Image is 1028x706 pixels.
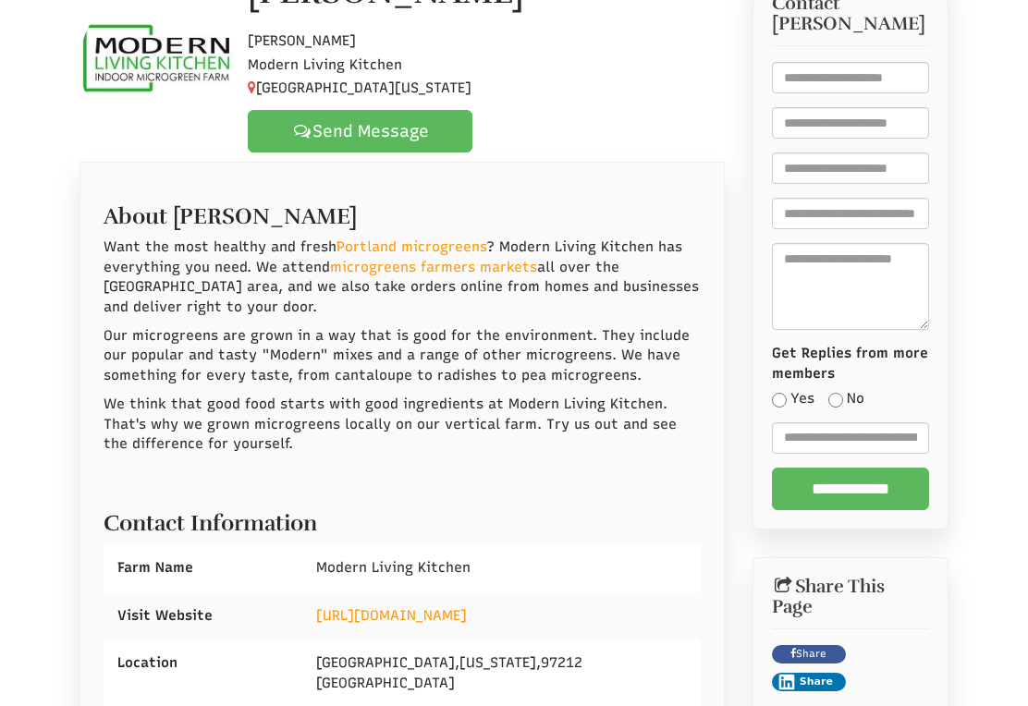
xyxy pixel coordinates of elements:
ul: Profile Tabs [80,162,725,163]
p: We think that good food starts with good ingredients at Modern Living Kitchen. That's why we grow... [104,395,701,454]
h2: Contact Information [104,502,701,535]
a: [URL][DOMAIN_NAME] [316,607,467,624]
span: 97212 [541,654,582,671]
label: Yes [772,389,814,408]
a: microgreens farmers markets [330,259,537,275]
p: Our microgreens are grown in a way that is good for the environment. They include our popular and... [104,326,701,385]
button: Share [772,673,846,691]
a: Portland microgreens [337,238,486,255]
span: [GEOGRAPHIC_DATA][US_STATE] [248,79,471,96]
span: Modern Living Kitchen [316,559,471,576]
label: No [828,389,864,408]
div: Visit Website [104,592,302,639]
span: [PERSON_NAME] [772,14,925,34]
input: No [828,393,843,408]
span: Modern Living Kitchen [248,56,402,73]
input: Yes [772,393,787,408]
span: [PERSON_NAME] [248,32,356,49]
h2: About [PERSON_NAME] [104,195,701,228]
div: Location [104,639,302,687]
div: Farm Name [104,544,302,591]
p: Want the most healthy and fresh ? Modern Living Kitchen has everything you need. We attend all ov... [104,237,701,317]
h2: Share This Page [772,577,930,617]
span: [US_STATE] [459,654,536,671]
a: Send Message [248,110,472,152]
iframe: X Post Button [855,645,929,663]
span: [GEOGRAPHIC_DATA] [316,654,455,671]
label: Get Replies from more members [772,344,930,383]
a: Share [772,645,846,663]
